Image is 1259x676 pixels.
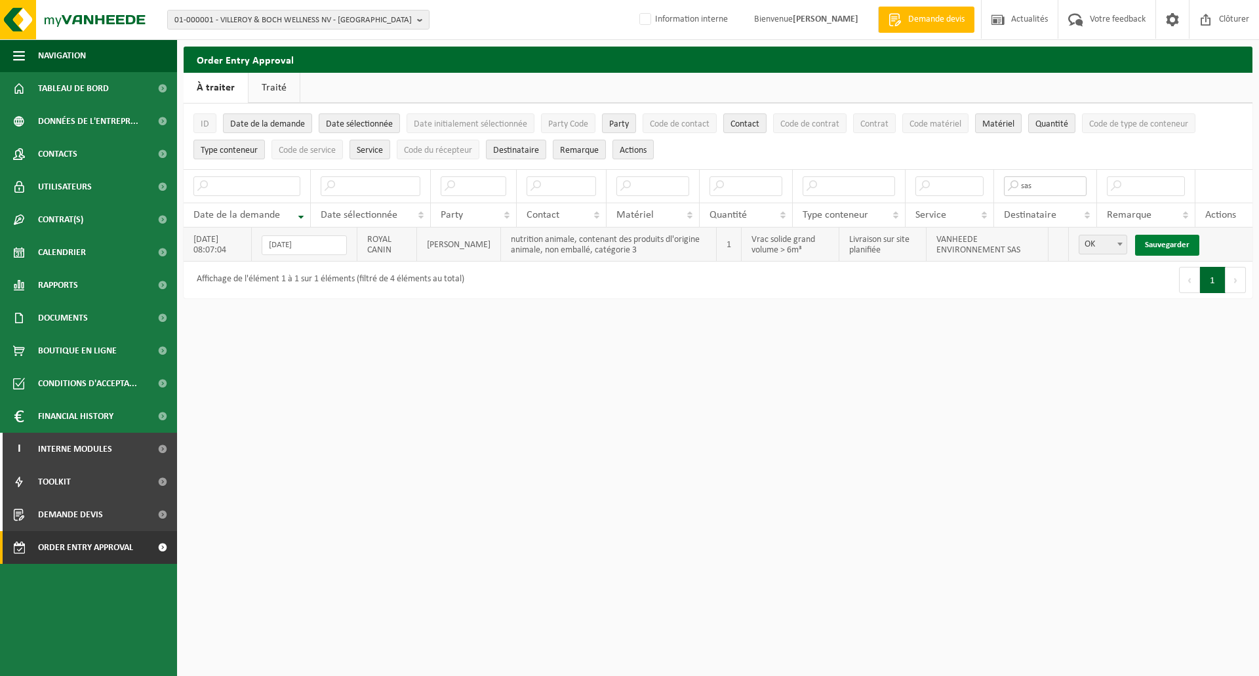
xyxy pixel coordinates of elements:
button: ServiceService: Activate to sort [350,140,390,159]
button: 01-000001 - VILLEROY & BOCH WELLNESS NV - [GEOGRAPHIC_DATA] [167,10,430,30]
h2: Order Entry Approval [184,47,1252,72]
span: Code de type de conteneur [1089,119,1188,129]
span: Toolkit [38,466,71,498]
span: Actions [1205,210,1236,220]
span: Type conteneur [201,146,258,155]
span: Contact [730,119,759,129]
span: OK [1079,235,1127,254]
span: Matériel [982,119,1014,129]
a: Sauvegarder [1135,235,1199,256]
td: [DATE] 08:07:04 [184,228,252,262]
span: Quantité [1035,119,1068,129]
td: ROYAL CANIN [357,228,417,262]
button: Code de serviceCode de service: Activate to sort [271,140,343,159]
span: Contrat(s) [38,203,83,236]
button: Code de contactCode de contact: Activate to sort [643,113,717,133]
button: Actions [612,140,654,159]
a: Traité [249,73,300,103]
button: DestinataireDestinataire : Activate to sort [486,140,546,159]
button: RemarqueRemarque: Activate to sort [553,140,606,159]
td: Livraison sur site planifiée [839,228,927,262]
span: Order entry approval [38,531,133,564]
button: Type conteneurType conteneur: Activate to sort [193,140,265,159]
span: I [13,433,25,466]
span: Contacts [38,138,77,170]
span: Calendrier [38,236,86,269]
span: Contact [527,210,559,220]
button: MatérielMatériel: Activate to sort [975,113,1022,133]
span: Destinataire [493,146,539,155]
span: Tableau de bord [38,72,109,105]
span: OK [1079,235,1127,254]
td: [PERSON_NAME] [417,228,501,262]
span: Interne modules [38,433,112,466]
td: nutrition animale, contenant des produits dl'origine animale, non emballé, catégorie 3 [501,228,717,262]
span: Navigation [38,39,86,72]
span: Destinataire [1004,210,1056,220]
span: Date sélectionnée [321,210,397,220]
button: 1 [1200,267,1226,293]
span: Code du récepteur [404,146,472,155]
div: Affichage de l'élément 1 à 1 sur 1 éléments (filtré de 4 éléments au total) [190,268,464,292]
button: Code matérielCode matériel: Activate to sort [902,113,969,133]
span: Demande devis [905,13,968,26]
button: Party CodeParty Code: Activate to sort [541,113,595,133]
strong: [PERSON_NAME] [793,14,858,24]
span: Documents [38,302,88,334]
span: Party Code [548,119,588,129]
span: Date de la demande [193,210,280,220]
button: Date de la demandeDate de la demande: Activate to remove sorting [223,113,312,133]
span: Données de l'entrepr... [38,105,138,138]
span: Contrat [860,119,889,129]
span: Financial History [38,400,113,433]
span: Remarque [560,146,599,155]
span: Code de service [279,146,336,155]
button: Previous [1179,267,1200,293]
td: Vrac solide grand volume > 6m³ [742,228,839,262]
button: Next [1226,267,1246,293]
span: Service [357,146,383,155]
span: Matériel [616,210,654,220]
span: Service [915,210,946,220]
span: 01-000001 - VILLEROY & BOCH WELLNESS NV - [GEOGRAPHIC_DATA] [174,10,412,30]
span: Date initialement sélectionnée [414,119,527,129]
td: 1 [717,228,742,262]
button: IDID: Activate to sort [193,113,216,133]
button: PartyParty: Activate to sort [602,113,636,133]
span: Code de contact [650,119,709,129]
button: ContactContact: Activate to sort [723,113,767,133]
span: ID [201,119,209,129]
a: Demande devis [878,7,974,33]
span: Party [441,210,463,220]
span: Date de la demande [230,119,305,129]
button: Date initialement sélectionnéeDate initialement sélectionnée: Activate to sort [407,113,534,133]
button: Code du récepteurCode du récepteur: Activate to sort [397,140,479,159]
span: Utilisateurs [38,170,92,203]
span: Conditions d'accepta... [38,367,137,400]
span: Boutique en ligne [38,334,117,367]
button: Code de type de conteneurCode de type de conteneur: Activate to sort [1082,113,1195,133]
button: QuantitéQuantité: Activate to sort [1028,113,1075,133]
label: Information interne [637,10,728,30]
button: Code de contratCode de contrat: Activate to sort [773,113,847,133]
span: Type conteneur [803,210,868,220]
span: Code de contrat [780,119,839,129]
a: À traiter [184,73,248,103]
span: Rapports [38,269,78,302]
span: Remarque [1107,210,1151,220]
button: ContratContrat: Activate to sort [853,113,896,133]
span: Demande devis [38,498,103,531]
td: VANHEEDE ENVIRONNEMENT SAS [927,228,1049,262]
span: Party [609,119,629,129]
span: Actions [620,146,647,155]
button: Date sélectionnéeDate sélectionnée: Activate to sort [319,113,400,133]
span: Quantité [709,210,747,220]
span: Date sélectionnée [326,119,393,129]
span: Code matériel [909,119,961,129]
